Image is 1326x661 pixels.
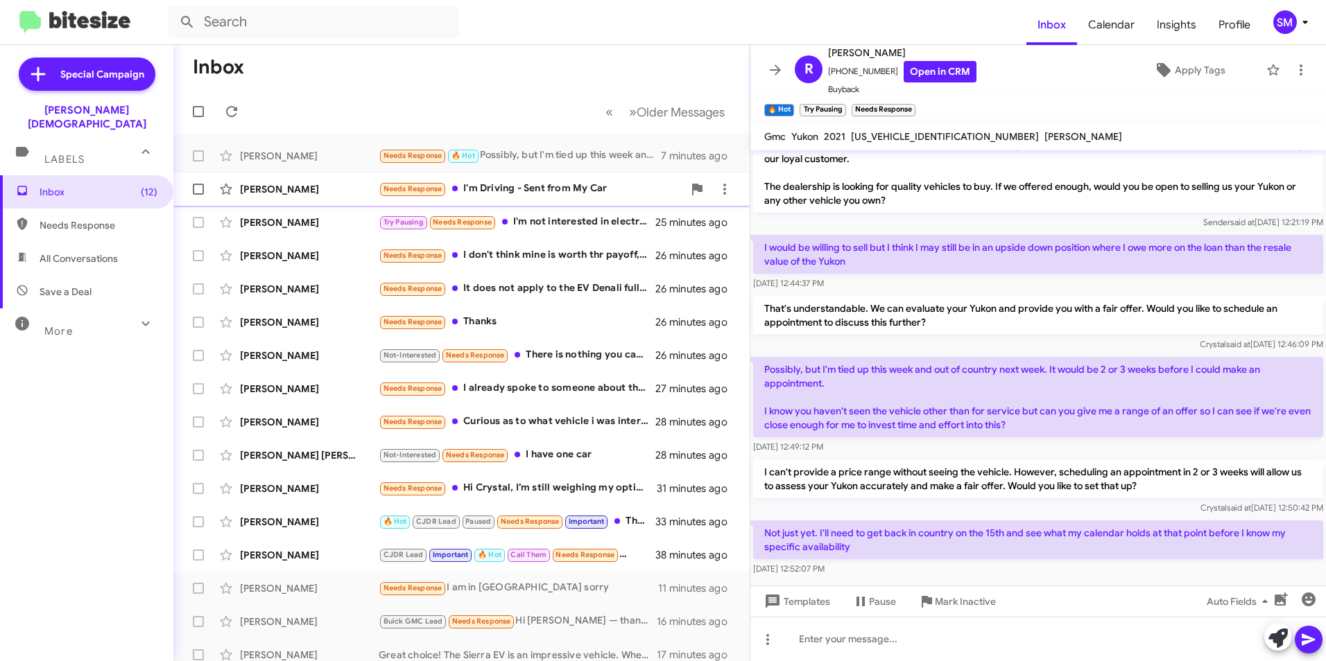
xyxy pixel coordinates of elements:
[240,282,379,296] div: [PERSON_NAME]
[1226,339,1250,349] span: said at
[240,315,379,329] div: [PERSON_NAME]
[1207,5,1262,45] a: Profile
[379,247,655,263] div: I don't think mine is worth thr payoff, tbh
[40,285,92,299] span: Save a Deal
[657,482,739,495] div: 31 minutes ago
[141,185,157,199] span: (12)
[384,151,442,160] span: Needs Response
[761,589,830,614] span: Templates
[384,351,437,360] span: Not-Interested
[60,67,144,81] span: Special Campaign
[598,98,733,126] nav: Page navigation example
[655,282,739,296] div: 26 minutes ago
[824,130,845,143] span: 2021
[753,357,1323,437] p: Possibly, but I'm tied up this week and out of country next week. It would be 2 or 3 weeks before...
[597,98,621,126] button: Previous
[433,550,469,559] span: Important
[240,149,379,163] div: [PERSON_NAME]
[379,214,655,230] div: I'm not interested in electric at all. When I'm ready I'll let you know when I can come by.
[379,447,655,463] div: I have one car
[379,547,655,563] div: Sounds good, thank you b
[446,351,505,360] span: Needs Response
[907,589,1007,614] button: Mark Inactive
[655,415,739,429] div: 28 minutes ago
[19,58,155,91] a: Special Campaign
[661,149,739,163] div: 7 minutes ago
[753,441,823,452] span: [DATE] 12:49:12 PM
[416,517,456,526] span: CJDR Lead
[828,44,976,61] span: [PERSON_NAME]
[657,615,739,628] div: 16 minutes ago
[1200,339,1323,349] span: Crystal [DATE] 12:46:09 PM
[40,252,118,265] span: All Conversations
[379,181,683,197] div: I'm Driving - Sent from My Car
[240,448,379,462] div: [PERSON_NAME] [PERSON_NAME]
[753,278,824,288] span: [DATE] 12:44:37 PM
[379,414,655,430] div: Curious as to what vehicle i was interested in?
[379,513,655,529] div: Thank you so much
[851,130,1039,143] span: [US_VEHICLE_IDENTIFICATION_NUMBER]
[384,317,442,326] span: Needs Response
[753,520,1323,559] p: Not just yet. I'll need to get back in country on the 15th and see what my calendar holds at that...
[478,550,501,559] span: 🔥 Hot
[40,218,157,232] span: Needs Response
[1230,217,1255,227] span: said at
[655,448,739,462] div: 28 minutes ago
[44,325,73,337] span: More
[240,548,379,562] div: [PERSON_NAME]
[379,613,657,629] div: Hi [PERSON_NAME] — thanks for the heads up. I'm interested in any new EVs you have that qualify f...
[384,417,442,426] span: Needs Response
[1044,130,1122,143] span: [PERSON_NAME]
[240,215,379,229] div: [PERSON_NAME]
[655,515,739,529] div: 33 minutes ago
[1196,589,1284,614] button: Auto Fields
[1273,10,1297,34] div: SM
[193,56,244,78] h1: Inbox
[869,589,896,614] span: Pause
[168,6,459,39] input: Search
[800,104,845,116] small: Try Pausing
[433,218,492,227] span: Needs Response
[804,58,813,80] span: R
[240,615,379,628] div: [PERSON_NAME]
[764,104,794,116] small: 🔥 Hot
[379,480,657,496] div: Hi Crystal, I’m still weighing my options here. I’m considering as well the vehicle I saw. It wil...
[384,484,442,493] span: Needs Response
[451,151,475,160] span: 🔥 Hot
[935,589,996,614] span: Mark Inactive
[384,184,442,193] span: Needs Response
[655,349,739,362] div: 26 minutes ago
[384,284,442,293] span: Needs Response
[384,251,442,260] span: Needs Response
[240,581,379,595] div: [PERSON_NAME]
[384,218,424,227] span: Try Pausing
[629,103,637,121] span: »
[384,517,407,526] span: 🔥 Hot
[655,215,739,229] div: 25 minutes ago
[240,515,379,529] div: [PERSON_NAME]
[750,589,841,614] button: Templates
[384,450,437,459] span: Not-Interested
[658,581,739,595] div: 11 minutes ago
[655,548,739,562] div: 38 minutes ago
[621,98,733,126] button: Next
[904,61,976,82] a: Open in CRM
[753,563,825,574] span: [DATE] 12:52:07 PM
[1146,5,1207,45] span: Insights
[556,550,614,559] span: Needs Response
[852,104,915,116] small: Needs Response
[510,550,546,559] span: Call Them
[637,105,725,120] span: Older Messages
[384,583,442,592] span: Needs Response
[655,315,739,329] div: 26 minutes ago
[841,589,907,614] button: Pause
[1200,502,1323,513] span: Crystal [DATE] 12:50:42 PM
[1175,58,1225,82] span: Apply Tags
[753,132,1323,213] p: Hi [PERSON_NAME] this is [PERSON_NAME], Sales Manager at [PERSON_NAME][GEOGRAPHIC_DATA]. Thanks f...
[1207,589,1273,614] span: Auto Fields
[379,148,661,164] div: Possibly, but I'm tied up this week and out of country next week. It would be 2 or 3 weeks before...
[240,182,379,196] div: [PERSON_NAME]
[379,281,655,297] div: It does not apply to the EV Denali fully loaded. Thank you.
[655,249,739,263] div: 26 minutes ago
[828,82,976,96] span: Buyback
